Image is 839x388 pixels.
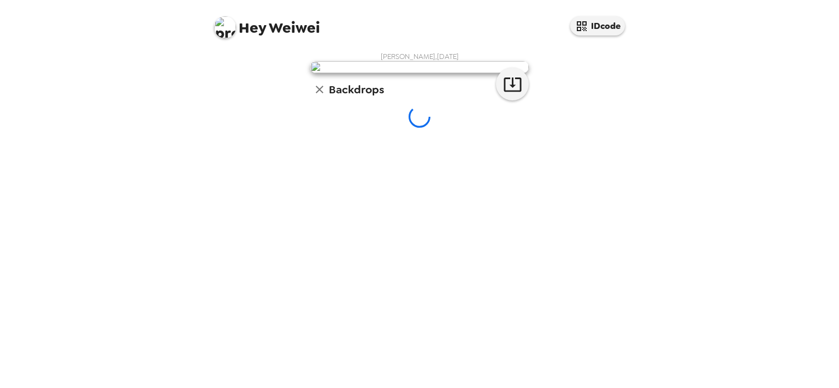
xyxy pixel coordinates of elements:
[212,128,627,156] p: Preparing backdrops. This may take a minute.
[214,11,320,35] span: Weiwei
[214,16,236,38] img: profile pic
[329,81,384,98] h6: Backdrops
[381,52,459,61] span: [PERSON_NAME] , [DATE]
[570,16,625,35] button: IDcode
[239,18,266,38] span: Hey
[310,61,529,73] img: user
